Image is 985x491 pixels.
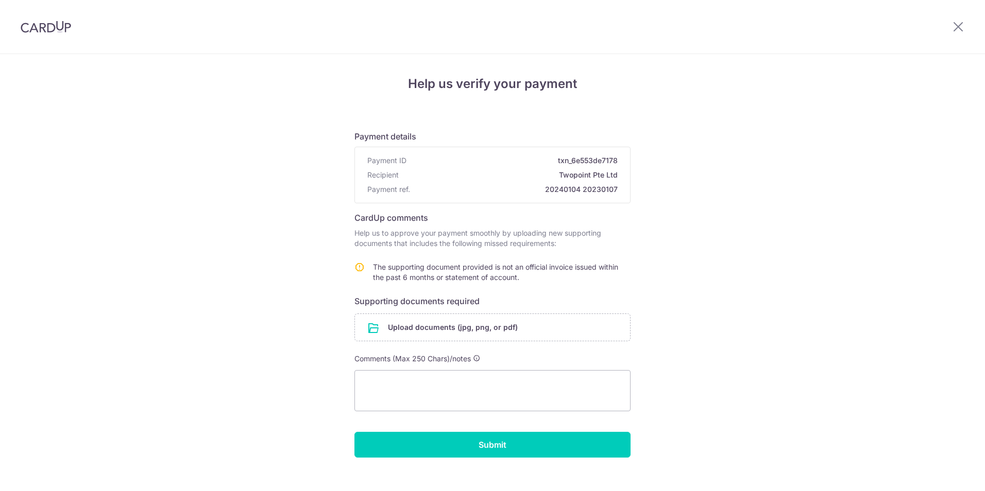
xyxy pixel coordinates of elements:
[354,75,631,93] h4: Help us verify your payment
[414,184,618,195] span: 20240104 20230107
[354,130,631,143] h6: Payment details
[354,212,631,224] h6: CardUp comments
[373,262,618,282] span: The supporting document provided is not an official invoice issued within the past 6 months or st...
[354,228,631,249] p: Help us to approve your payment smoothly by uploading new supporting documents that includes the ...
[354,313,631,341] div: Upload documents (jpg, png, or pdf)
[367,184,410,195] span: Payment ref.
[354,295,631,307] h6: Supporting documents required
[354,354,471,363] span: Comments (Max 250 Chars)/notes
[403,170,618,180] span: Twopoint Pte Ltd
[367,170,399,180] span: Recipient
[354,432,631,458] input: Submit
[21,21,71,33] img: CardUp
[411,155,618,166] span: txn_6e553de7178
[367,155,406,166] span: Payment ID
